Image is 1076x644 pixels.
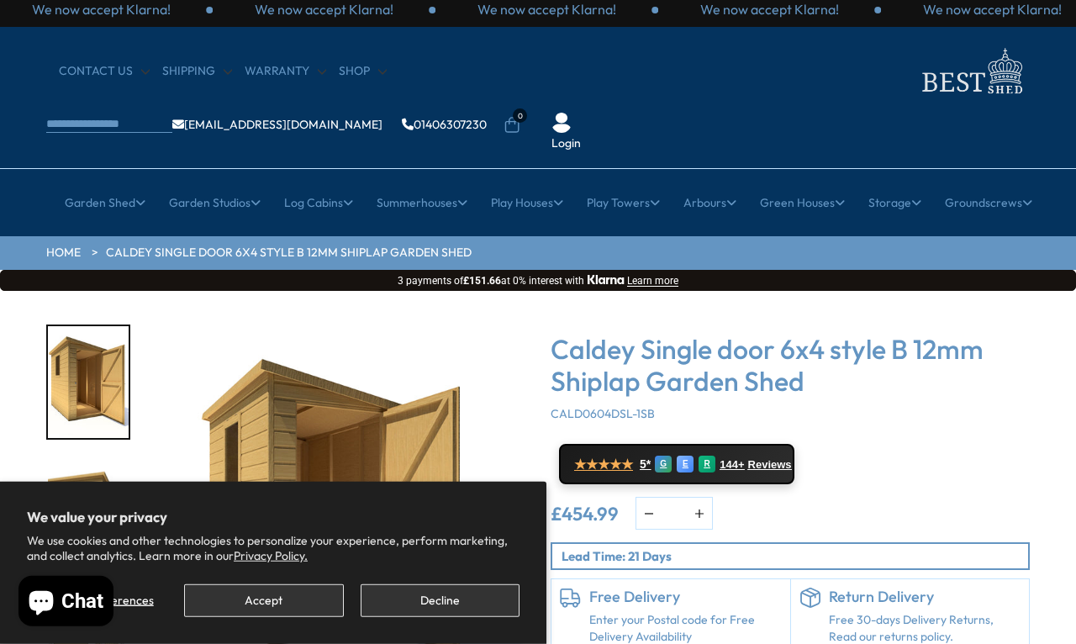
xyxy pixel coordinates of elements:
h3: Caldey Single door 6x4 style B 12mm Shiplap Garden Shed [551,333,1030,398]
a: Garden Shed [65,182,145,224]
div: 2 / 9 [46,457,130,572]
a: Privacy Policy. [234,548,308,563]
img: Caldey6x4StyleBRenderB3_200x200.jpg [48,458,129,570]
span: Reviews [748,458,792,472]
a: Shipping [162,63,232,80]
a: Garden Studios [169,182,261,224]
span: CALD0604DSL-1SB [551,406,655,421]
a: Log Cabins [284,182,353,224]
a: Green Houses [760,182,845,224]
div: G [655,456,672,472]
inbox-online-store-chat: Shopify online store chat [13,576,119,631]
a: [EMAIL_ADDRESS][DOMAIN_NAME] [172,119,382,130]
p: We use cookies and other technologies to personalize your experience, perform marketing, and coll... [27,533,520,563]
p: Lead Time: 21 Days [562,547,1028,565]
a: HOME [46,245,81,261]
a: Storage [868,182,921,224]
a: Arbours [683,182,736,224]
a: CONTACT US [59,63,150,80]
a: 01406307230 [402,119,487,130]
a: ★★★★★ 5* G E R 144+ Reviews [559,444,794,484]
a: Warranty [245,63,326,80]
button: Accept [184,584,343,617]
ins: £454.99 [551,504,619,523]
img: User Icon [551,113,572,133]
a: 0 [504,117,520,134]
span: ★★★★★ [574,457,633,472]
span: 0 [513,108,527,123]
img: Caldey6x4StyleBRenderB4_200x200.jpg [48,326,129,438]
a: Caldey Single door 6x4 style B 12mm Shiplap Garden Shed [106,245,472,261]
span: 144+ [720,458,744,472]
a: Play Houses [491,182,563,224]
a: Groundscrews [945,182,1032,224]
div: 1 / 9 [46,325,130,440]
a: Login [551,135,581,152]
h6: Free Delivery [589,588,782,606]
h6: Return Delivery [829,588,1021,606]
a: Shop [339,63,387,80]
a: Summerhouses [377,182,467,224]
button: Decline [361,584,520,617]
img: logo [912,44,1030,98]
div: E [677,456,694,472]
div: R [699,456,715,472]
h2: We value your privacy [27,509,520,525]
a: Play Towers [587,182,660,224]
